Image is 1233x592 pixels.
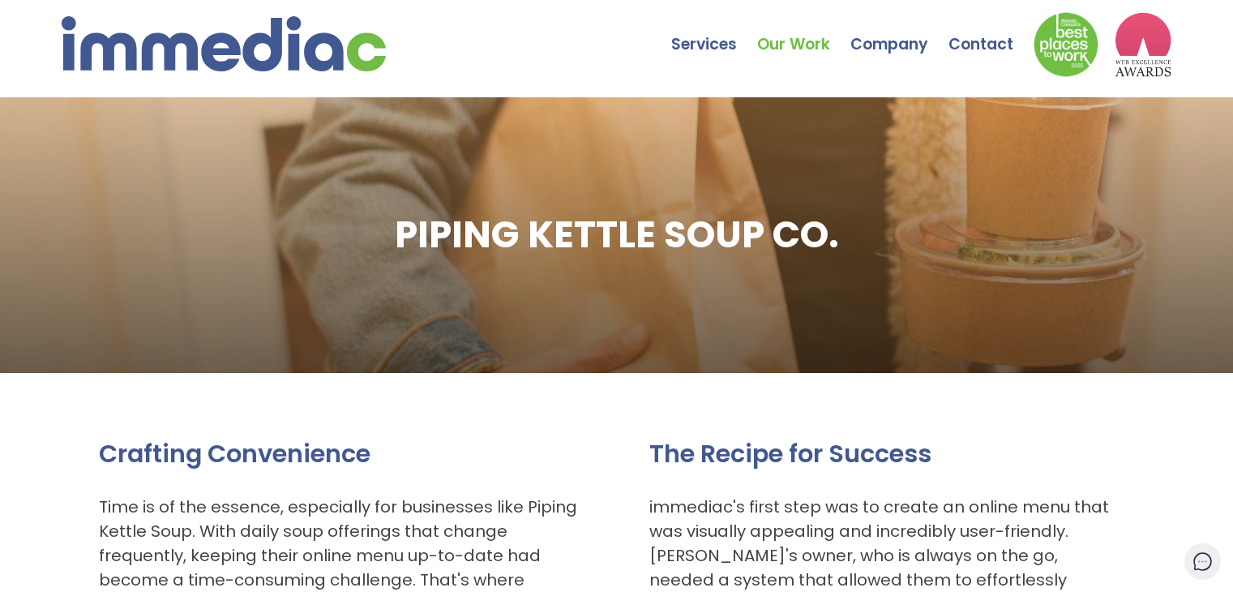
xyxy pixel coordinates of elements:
img: logo2_wea_nobg.webp [1115,12,1171,77]
a: Our Work [757,4,850,61]
img: Down [1034,12,1098,77]
h2: The Recipe for Success [649,438,1123,470]
h2: Crafting Convenience [99,438,584,470]
a: Contact [948,4,1034,61]
a: Company [850,4,948,61]
h1: PIPING KETTLE SOUP CO. [395,211,839,259]
img: immediac [62,16,386,71]
a: Services [671,4,757,61]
